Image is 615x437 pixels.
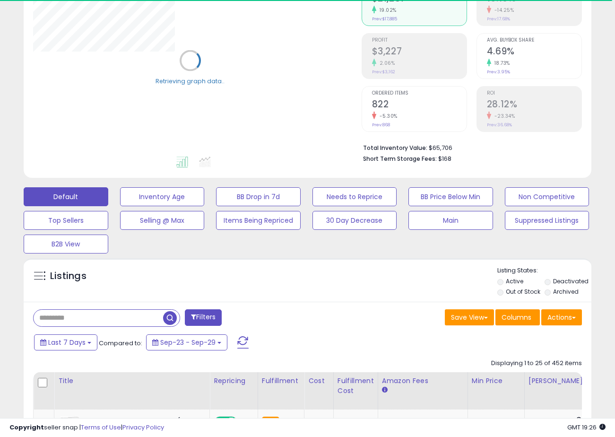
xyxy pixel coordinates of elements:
[487,99,581,112] h2: 28.12%
[487,38,581,43] span: Avg. Buybox Share
[372,69,395,75] small: Prev: $3,162
[9,423,164,432] div: seller snap | |
[445,309,494,325] button: Save View
[372,91,467,96] span: Ordered Items
[120,187,205,206] button: Inventory Age
[487,122,512,128] small: Prev: 36.68%
[487,16,510,22] small: Prev: 17.68%
[472,376,520,386] div: Min Price
[376,60,395,67] small: 2.06%
[363,141,575,153] li: $65,706
[312,211,397,230] button: 30 Day Decrease
[216,211,301,230] button: Items Being Repriced
[505,187,589,206] button: Non Competitive
[160,338,216,347] span: Sep-23 - Sep-29
[372,16,397,22] small: Prev: $17,885
[24,187,108,206] button: Default
[48,338,86,347] span: Last 7 Days
[541,309,582,325] button: Actions
[214,376,254,386] div: Repricing
[363,144,427,152] b: Total Inventory Value:
[438,154,451,163] span: $168
[9,423,44,432] strong: Copyright
[58,376,206,386] div: Title
[376,7,397,14] small: 19.02%
[50,270,87,283] h5: Listings
[491,60,510,67] small: 18.73%
[506,277,523,285] label: Active
[120,211,205,230] button: Selling @ Max
[312,187,397,206] button: Needs to Reprice
[491,7,514,14] small: -14.25%
[372,46,467,59] h2: $3,227
[24,211,108,230] button: Top Sellers
[34,334,97,350] button: Last 7 Days
[185,309,222,326] button: Filters
[491,359,582,368] div: Displaying 1 to 25 of 452 items
[372,122,390,128] small: Prev: 868
[506,288,540,296] label: Out of Stock
[146,334,227,350] button: Sep-23 - Sep-29
[372,38,467,43] span: Profit
[308,376,329,386] div: Cost
[382,376,464,386] div: Amazon Fees
[553,277,589,285] label: Deactivated
[491,113,515,120] small: -23.34%
[376,113,398,120] small: -5.30%
[487,91,581,96] span: ROI
[487,46,581,59] h2: 4.69%
[216,187,301,206] button: BB Drop in 7d
[502,313,531,322] span: Columns
[382,386,388,394] small: Amazon Fees.
[363,155,437,163] b: Short Term Storage Fees:
[156,77,225,85] div: Retrieving graph data..
[122,423,164,432] a: Privacy Policy
[408,211,493,230] button: Main
[408,187,493,206] button: BB Price Below Min
[338,376,374,396] div: Fulfillment Cost
[81,423,121,432] a: Terms of Use
[99,339,142,348] span: Compared to:
[372,99,467,112] h2: 822
[495,309,540,325] button: Columns
[487,69,510,75] small: Prev: 3.95%
[505,211,589,230] button: Suppressed Listings
[567,423,606,432] span: 2025-10-7 19:26 GMT
[262,376,300,386] div: Fulfillment
[24,235,108,253] button: B2B View
[528,376,585,386] div: [PERSON_NAME]
[553,288,579,296] label: Archived
[497,266,591,275] p: Listing States:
